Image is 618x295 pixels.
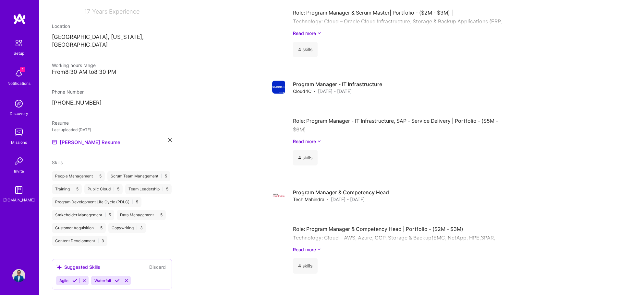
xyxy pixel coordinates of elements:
[317,30,321,37] i: icon ArrowDownSecondaryDark
[168,138,172,142] i: icon Close
[96,225,98,231] span: |
[12,97,25,110] img: discovery
[3,197,35,203] div: [DOMAIN_NAME]
[293,81,382,88] h4: Program Manager - IT Infrastructure
[11,139,27,146] div: Missions
[12,126,25,139] img: teamwork
[293,258,318,274] div: 4 skills
[293,30,531,37] a: Read more
[52,197,141,207] div: Program Development Life Cycle (PDLC) 5
[7,80,30,87] div: Notifications
[52,184,82,194] div: Training 5
[136,225,138,231] span: |
[161,174,162,179] span: |
[52,69,172,75] div: From 8:30 AM to 8:30 PM
[132,199,133,205] span: |
[13,13,26,25] img: logo
[107,171,170,181] div: Scrum Team Management 5
[12,36,26,50] img: setup
[293,150,318,165] div: 4 skills
[52,23,172,29] div: Location
[52,62,96,68] span: Working hours range
[318,88,352,95] span: [DATE] - [DATE]
[12,155,25,168] img: Invite
[117,210,166,220] div: Data Management 5
[52,99,172,107] p: [PHONE_NUMBER]
[52,138,120,146] a: [PERSON_NAME] Resume
[56,264,62,270] i: icon SuggestedTeams
[124,278,129,283] i: Reject
[293,196,324,203] span: Tech Mahindra
[72,187,74,192] span: |
[314,88,315,95] span: ·
[20,67,25,72] span: 1
[82,278,87,283] i: Reject
[84,184,123,194] div: Public Cloud 5
[52,140,57,145] img: Resume
[52,126,172,133] div: Last uploaded: [DATE]
[115,278,120,283] i: Accept
[331,196,365,203] span: [DATE] - [DATE]
[92,8,139,15] span: Years Experience
[293,246,531,253] a: Read more
[12,67,25,80] img: bell
[113,187,115,192] span: |
[12,184,25,197] img: guide book
[94,278,111,283] span: Waterfall
[293,88,311,95] span: Cloud4C
[147,263,168,271] button: Discard
[84,8,90,15] span: 17
[14,168,24,175] div: Invite
[317,138,321,145] i: icon ArrowDownSecondaryDark
[293,189,389,196] h4: Program Manager & Competency Head
[56,264,100,270] div: Suggested Skills
[12,269,25,282] img: User Avatar
[293,138,531,145] a: Read more
[317,246,321,253] i: icon ArrowDownSecondaryDark
[52,160,63,165] span: Skills
[98,238,99,244] span: |
[125,184,172,194] div: Team Leadership 5
[108,223,146,233] div: Copywriting 3
[10,110,28,117] div: Discovery
[52,171,105,181] div: People Management 5
[59,278,68,283] span: Agile
[156,212,158,218] span: |
[72,278,77,283] i: Accept
[105,212,106,218] span: |
[11,269,27,282] a: User Avatar
[272,81,285,94] img: Company logo
[293,42,318,57] div: 4 skills
[52,33,172,49] p: [GEOGRAPHIC_DATA], [US_STATE], [GEOGRAPHIC_DATA]
[52,236,107,246] div: Content Development 3
[272,189,285,202] img: Company logo
[52,223,106,233] div: Customer Acquisition 5
[14,50,24,57] div: Setup
[162,187,164,192] span: |
[327,196,328,203] span: ·
[52,210,114,220] div: Stakeholder Management 5
[52,89,84,95] span: Phone Number
[52,120,69,126] span: Resume
[95,174,97,179] span: |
